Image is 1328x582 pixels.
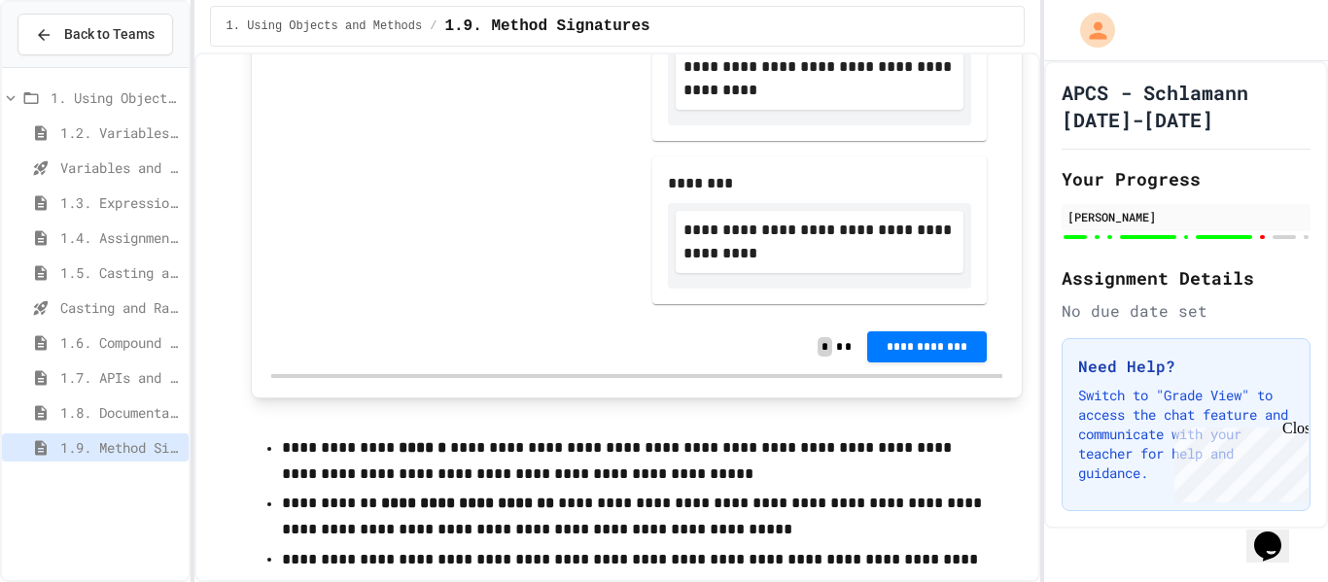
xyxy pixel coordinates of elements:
span: 1.3. Expressions and Output [New] [60,192,181,213]
h2: Assignment Details [1062,264,1311,291]
span: Casting and Ranges of variables - Quiz [60,297,181,318]
span: 1.9. Method Signatures [60,437,181,458]
span: 1.7. APIs and Libraries [60,367,181,388]
p: Switch to "Grade View" to access the chat feature and communicate with your teacher for help and ... [1078,386,1294,483]
span: Variables and Data Types - Quiz [60,157,181,178]
span: 1. Using Objects and Methods [227,18,423,34]
h1: APCS - Schlamann [DATE]-[DATE] [1062,79,1311,133]
span: Back to Teams [64,24,155,45]
div: My Account [1060,8,1120,52]
div: Chat with us now!Close [8,8,134,123]
span: 1.2. Variables and Data Types [60,122,181,143]
span: 1.9. Method Signatures [444,15,649,38]
span: 1.8. Documentation with Comments and Preconditions [60,402,181,423]
h2: Your Progress [1062,165,1311,192]
span: 1. Using Objects and Methods [51,87,181,108]
span: 1.6. Compound Assignment Operators [60,332,181,353]
div: No due date set [1062,299,1311,323]
span: / [430,18,437,34]
iframe: chat widget [1246,504,1309,563]
h3: Need Help? [1078,355,1294,378]
div: [PERSON_NAME] [1067,208,1305,225]
iframe: chat widget [1167,420,1309,502]
span: 1.4. Assignment and Input [60,227,181,248]
span: 1.5. Casting and Ranges of Values [60,262,181,283]
button: Back to Teams [17,14,173,55]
